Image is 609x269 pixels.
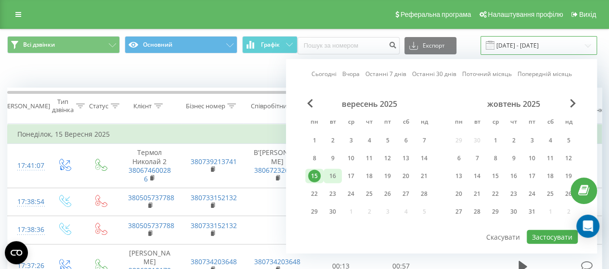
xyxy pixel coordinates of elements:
a: Поточний місяць [462,69,512,78]
div: чт 18 вер 2025 р. [360,169,378,183]
div: вт 9 вер 2025 р. [324,151,342,166]
div: пт 10 жовт 2025 р. [523,151,541,166]
div: 22 [308,188,321,200]
a: Останні 30 днів [412,69,456,78]
div: 4 [544,134,557,147]
div: чт 11 вер 2025 р. [360,151,378,166]
button: Open CMP widget [5,241,28,264]
div: ср 22 жовт 2025 р. [486,187,505,201]
div: чт 23 жовт 2025 р. [505,187,523,201]
div: сб 13 вер 2025 р. [397,151,415,166]
div: вт 2 вер 2025 р. [324,133,342,148]
div: 1 [489,134,502,147]
div: 20 [400,170,412,182]
div: 25 [544,188,557,200]
button: Застосувати [527,230,578,244]
div: Статус [89,102,108,110]
a: 380733152132 [191,193,237,202]
div: 25 [363,188,376,200]
div: 27 [453,205,465,218]
div: 11 [544,152,557,165]
div: ср 29 жовт 2025 р. [486,205,505,219]
div: 3 [526,134,538,147]
div: 24 [345,188,357,200]
button: Експорт [404,37,456,54]
abbr: п’ятниця [525,115,539,130]
abbr: четвер [362,115,376,130]
abbr: понеділок [452,115,466,130]
div: чт 30 жовт 2025 р. [505,205,523,219]
div: нд 5 жовт 2025 р. [559,133,578,148]
div: 7 [418,134,430,147]
div: пт 24 жовт 2025 р. [523,187,541,201]
div: 11 [363,152,376,165]
div: нд 26 жовт 2025 р. [559,187,578,201]
div: 18 [363,170,376,182]
abbr: вівторок [325,115,340,130]
div: нд 7 вер 2025 р. [415,133,433,148]
abbr: середа [488,115,503,130]
div: 21 [418,170,430,182]
div: 6 [400,134,412,147]
div: пт 19 вер 2025 р. [378,169,397,183]
div: сб 11 жовт 2025 р. [541,151,559,166]
div: сб 18 жовт 2025 р. [541,169,559,183]
div: вт 30 вер 2025 р. [324,205,342,219]
div: нд 14 вер 2025 р. [415,151,433,166]
div: пн 6 жовт 2025 р. [450,151,468,166]
div: сб 27 вер 2025 р. [397,187,415,201]
div: 6 [453,152,465,165]
div: пн 27 жовт 2025 р. [450,205,468,219]
div: 22 [489,188,502,200]
div: ср 10 вер 2025 р. [342,151,360,166]
div: жовтень 2025 [450,99,578,109]
div: 18 [544,170,557,182]
span: Реферальна програма [401,11,471,18]
div: вт 21 жовт 2025 р. [468,187,486,201]
div: пн 22 вер 2025 р. [305,187,324,201]
div: 3 [345,134,357,147]
div: ср 8 жовт 2025 р. [486,151,505,166]
button: Основний [125,36,237,53]
div: 29 [308,205,321,218]
div: 23 [507,188,520,200]
div: 4 [363,134,376,147]
div: 2 [326,134,339,147]
div: 29 [489,205,502,218]
abbr: понеділок [307,115,322,130]
div: 12 [381,152,394,165]
div: сб 6 вер 2025 р. [397,133,415,148]
a: 380505737788 [128,193,174,202]
div: 31 [526,205,538,218]
div: 14 [471,170,483,182]
a: 380672326700 [254,166,300,175]
div: пт 31 жовт 2025 р. [523,205,541,219]
div: 16 [326,170,339,182]
div: 28 [418,188,430,200]
div: 7 [471,152,483,165]
div: сб 20 вер 2025 р. [397,169,415,183]
div: 19 [381,170,394,182]
div: 16 [507,170,520,182]
div: пн 1 вер 2025 р. [305,133,324,148]
div: вт 28 жовт 2025 р. [468,205,486,219]
abbr: середа [344,115,358,130]
div: пт 26 вер 2025 р. [378,187,397,201]
abbr: п’ятниця [380,115,395,130]
abbr: субота [399,115,413,130]
abbr: вівторок [470,115,484,130]
div: 5 [381,134,394,147]
div: ср 17 вер 2025 р. [342,169,360,183]
div: нд 19 жовт 2025 р. [559,169,578,183]
div: 8 [308,152,321,165]
div: 20 [453,188,465,200]
div: [PERSON_NAME] [1,102,50,110]
a: Попередній місяць [518,69,572,78]
div: 17 [345,170,357,182]
span: Вихід [579,11,596,18]
div: 17:41:07 [17,156,37,175]
div: Співробітник [250,102,290,110]
a: Останні 7 днів [365,69,406,78]
div: 27 [400,188,412,200]
button: Скасувати [481,230,525,244]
